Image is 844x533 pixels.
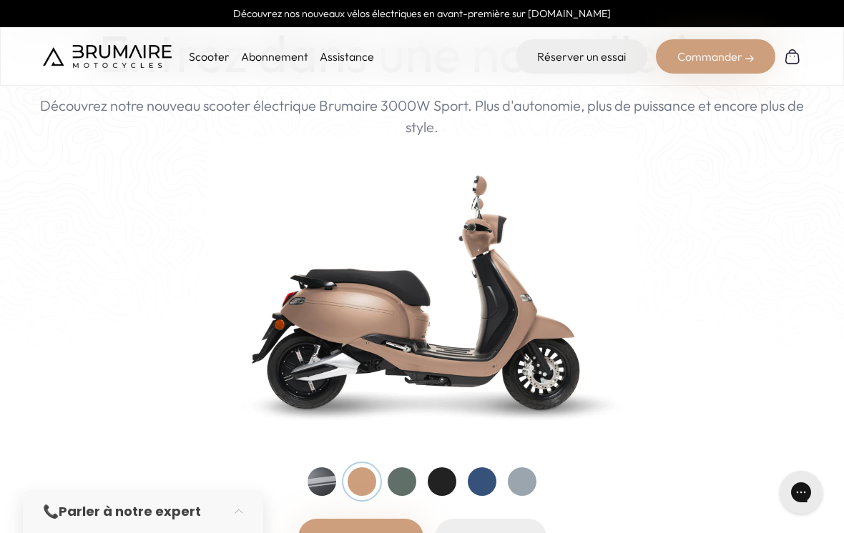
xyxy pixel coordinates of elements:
[320,49,374,64] a: Assistance
[43,45,172,68] img: Brumaire Motocycles
[656,39,775,74] div: Commander
[241,49,308,64] a: Abonnement
[772,466,830,519] iframe: Gorgias live chat messenger
[516,39,647,74] a: Réserver un essai
[189,48,230,65] p: Scooter
[29,95,815,138] p: Découvrez notre nouveau scooter électrique Brumaire 3000W Sport. Plus d'autonomie, plus de puissa...
[784,48,801,65] img: Panier
[745,54,754,63] img: right-arrow-2.png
